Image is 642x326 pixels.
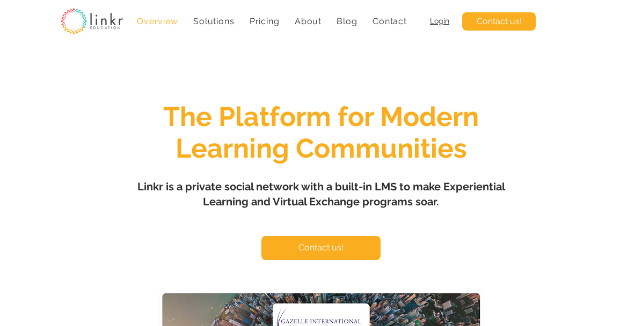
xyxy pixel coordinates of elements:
div: Solutions [188,11,240,32]
span: Contact us! [298,242,344,254]
span: About [295,16,322,26]
span: Contact us! [477,16,522,27]
a: Blog [331,11,363,32]
span: Overview [137,16,178,26]
a: Overview [132,11,184,32]
span: Blog [337,16,357,26]
span: Pricing [250,16,280,26]
div: About [289,11,327,32]
span: Contact [373,16,407,26]
span: The Platform for Modern Learning Communities [163,101,479,164]
a: Contact [367,11,412,32]
a: Contact us! [261,236,381,260]
a: Login [430,17,449,25]
a: Pricing [244,11,285,32]
a: Contact us! [462,12,536,31]
nav: Site [132,11,412,32]
img: linkr_logo_transparentbg.png [61,8,123,34]
span: Linkr is a private social network with a built-in LMS to make Experiential Learning and Virtual E... [137,180,505,208]
span: Solutions [193,16,234,26]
